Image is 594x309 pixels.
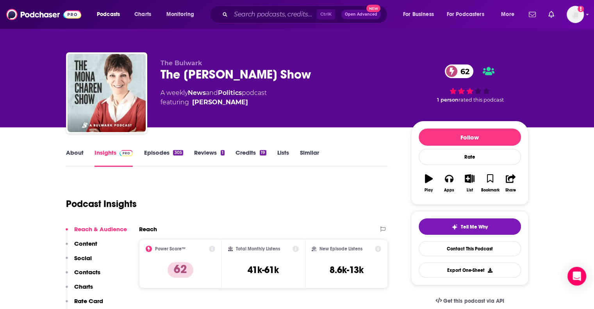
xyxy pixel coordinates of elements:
a: InsightsPodchaser Pro [95,149,133,167]
div: Open Intercom Messenger [567,267,586,286]
p: 62 [168,262,193,278]
span: 62 [453,64,473,78]
button: List [459,169,480,197]
div: Rate [419,149,521,165]
p: Rate Card [74,297,103,305]
svg: Add a profile image [578,6,584,12]
a: Mona Charen [192,98,248,107]
div: Search podcasts, credits, & more... [217,5,395,23]
button: Play [419,169,439,197]
p: Social [74,254,92,262]
button: tell me why sparkleTell Me Why [419,218,521,235]
button: Show profile menu [567,6,584,23]
p: Charts [74,283,93,290]
button: Social [66,254,92,269]
div: 305 [173,150,183,155]
a: Show notifications dropdown [526,8,539,21]
img: Podchaser Pro [120,150,133,156]
span: Monitoring [166,9,194,20]
h2: Power Score™ [155,246,186,252]
h2: Total Monthly Listens [236,246,280,252]
a: Show notifications dropdown [545,8,557,21]
button: open menu [496,8,524,21]
div: Bookmark [481,188,499,193]
img: Podchaser - Follow, Share and Rate Podcasts [6,7,81,22]
button: Open AdvancedNew [341,10,381,19]
a: Credits19 [235,149,266,167]
a: 62 [445,64,473,78]
div: Play [425,188,433,193]
img: User Profile [567,6,584,23]
a: Politics [218,89,242,96]
div: Share [505,188,516,193]
button: open menu [91,8,130,21]
span: featuring [161,98,267,107]
h2: Reach [139,225,157,233]
span: Ctrl K [317,9,335,20]
button: Contacts [66,268,100,283]
span: New [366,5,380,12]
h2: New Episode Listens [319,246,362,252]
button: open menu [442,8,496,21]
button: Follow [419,129,521,146]
span: Charts [134,9,151,20]
span: and [206,89,218,96]
h1: Podcast Insights [66,198,137,210]
div: Apps [444,188,454,193]
div: 62 1 personrated this podcast [411,59,528,108]
p: Content [74,240,97,247]
span: 1 person [437,97,458,103]
span: For Podcasters [447,9,484,20]
span: More [501,9,514,20]
p: Contacts [74,268,100,276]
button: open menu [398,8,444,21]
span: The Bulwark [161,59,202,67]
button: open menu [161,8,204,21]
img: tell me why sparkle [451,224,458,230]
button: Apps [439,169,459,197]
button: Share [500,169,521,197]
div: A weekly podcast [161,88,267,107]
span: Tell Me Why [461,224,488,230]
button: Bookmark [480,169,500,197]
h3: 41k-61k [248,264,279,276]
button: Content [66,240,97,254]
a: Lists [277,149,289,167]
a: Episodes305 [144,149,183,167]
span: Logged in as GregKubie [567,6,584,23]
button: Charts [66,283,93,297]
a: Charts [129,8,156,21]
button: Export One-Sheet [419,263,521,278]
div: List [467,188,473,193]
img: The Mona Charen Show [68,54,146,132]
a: About [66,149,84,167]
a: Reviews1 [194,149,225,167]
h3: 8.6k-13k [330,264,364,276]
a: News [188,89,206,96]
p: Reach & Audience [74,225,127,233]
span: rated this podcast [458,97,504,103]
input: Search podcasts, credits, & more... [231,8,317,21]
div: 1 [221,150,225,155]
a: Similar [300,149,319,167]
span: Open Advanced [345,13,377,16]
a: Contact This Podcast [419,241,521,256]
div: 19 [260,150,266,155]
button: Reach & Audience [66,225,127,240]
span: Get this podcast via API [443,298,504,304]
span: Podcasts [97,9,120,20]
span: For Business [403,9,434,20]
